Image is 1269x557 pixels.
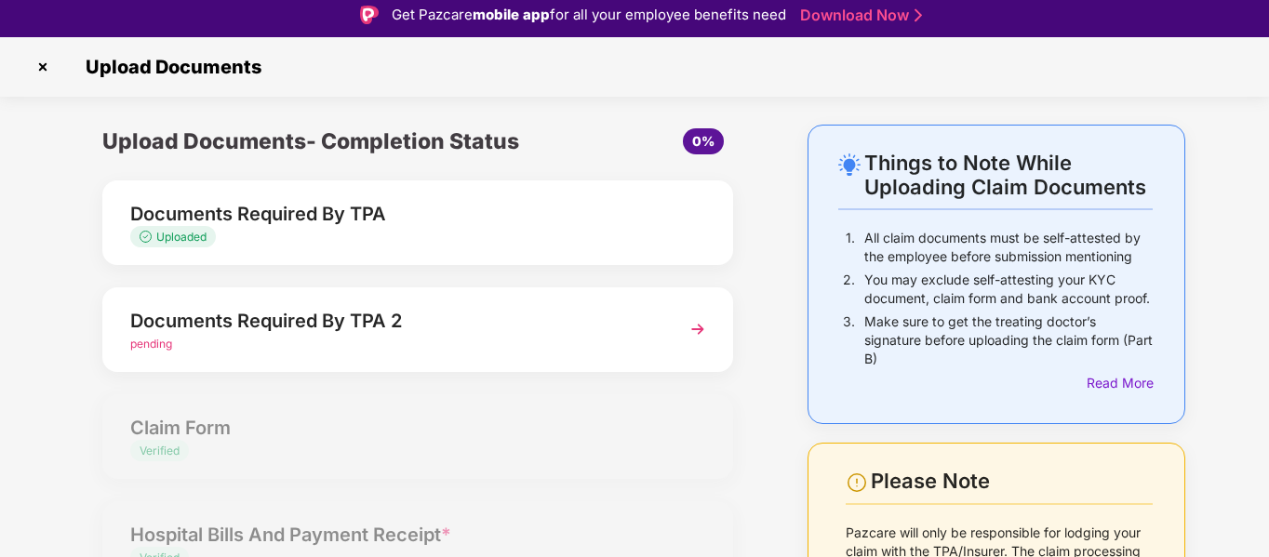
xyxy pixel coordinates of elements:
[864,151,1153,199] div: Things to Note While Uploading Claim Documents
[392,4,786,26] div: Get Pazcare for all your employee benefits need
[156,230,207,244] span: Uploaded
[130,199,657,229] div: Documents Required By TPA
[681,312,715,346] img: svg+xml;base64,PHN2ZyBpZD0iTmV4dCIgeG1sbnM9Imh0dHA6Ly93d3cudzMub3JnLzIwMDAvc3ZnIiB3aWR0aD0iMzYiIG...
[130,337,172,351] span: pending
[846,471,868,494] img: svg+xml;base64,PHN2ZyBpZD0iV2FybmluZ18tXzI0eDI0IiBkYXRhLW5hbWU9Ildhcm5pbmcgLSAyNHgyNCIgeG1sbnM9Im...
[915,6,922,25] img: Stroke
[102,125,523,158] div: Upload Documents- Completion Status
[360,6,379,24] img: Logo
[843,271,855,308] p: 2.
[864,271,1153,308] p: You may exclude self-attesting your KYC document, claim form and bank account proof.
[838,153,861,176] img: svg+xml;base64,PHN2ZyB4bWxucz0iaHR0cDovL3d3dy53My5vcmcvMjAwMC9zdmciIHdpZHRoPSIyNC4wOTMiIGhlaWdodD...
[800,6,916,25] a: Download Now
[843,312,855,368] p: 3.
[846,229,855,266] p: 1.
[67,56,271,78] span: Upload Documents
[864,312,1153,368] p: Make sure to get the treating doctor’s signature before uploading the claim form (Part B)
[864,229,1153,266] p: All claim documents must be self-attested by the employee before submission mentioning
[130,306,657,336] div: Documents Required By TPA 2
[1087,373,1153,393] div: Read More
[692,133,715,149] span: 0%
[473,6,550,23] strong: mobile app
[871,469,1153,494] div: Please Note
[140,231,156,243] img: svg+xml;base64,PHN2ZyB4bWxucz0iaHR0cDovL3d3dy53My5vcmcvMjAwMC9zdmciIHdpZHRoPSIxMy4zMzMiIGhlaWdodD...
[28,52,58,82] img: svg+xml;base64,PHN2ZyBpZD0iQ3Jvc3MtMzJ4MzIiIHhtbG5zPSJodHRwOi8vd3d3LnczLm9yZy8yMDAwL3N2ZyIgd2lkdG...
